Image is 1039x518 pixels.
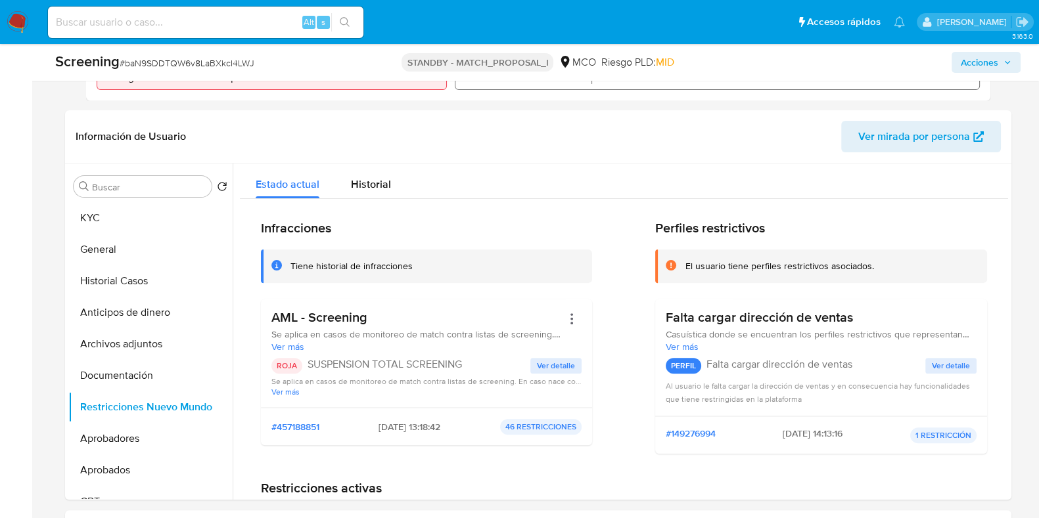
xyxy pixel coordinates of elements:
span: MID [655,54,674,70]
h1: Información de Usuario [76,130,186,143]
button: Volver al orden por defecto [217,181,227,196]
a: Salir [1015,15,1029,29]
span: Riesgo PLD: [601,55,674,70]
button: General [68,234,233,265]
input: Buscar usuario o caso... [48,14,363,31]
div: MCO [559,55,595,70]
button: Aprobadores [68,423,233,454]
button: Buscar [79,181,89,192]
p: marcela.perdomo@mercadolibre.com.co [936,16,1011,28]
input: Buscar [92,181,206,193]
button: Aprobados [68,454,233,486]
button: Archivos adjuntos [68,328,233,360]
b: Screening [55,51,120,72]
button: Anticipos de dinero [68,297,233,328]
span: Alt [304,16,314,28]
a: Notificaciones [894,16,905,28]
button: KYC [68,202,233,234]
span: # baN9SDDTQW6v8LaBXkcI4LWJ [120,56,254,70]
button: Historial Casos [68,265,233,297]
button: Ver mirada por persona [841,121,1001,152]
button: Restricciones Nuevo Mundo [68,391,233,423]
button: search-icon [331,13,358,32]
span: 3.163.0 [1011,31,1032,41]
span: Ver mirada por persona [858,121,970,152]
button: CBT [68,486,233,517]
button: Acciones [952,52,1021,73]
span: Acciones [961,52,998,73]
p: STANDBY - MATCH_PROPOSAL_I [402,53,553,72]
button: Documentación [68,360,233,391]
span: Accesos rápidos [807,15,881,29]
span: s [321,16,325,28]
